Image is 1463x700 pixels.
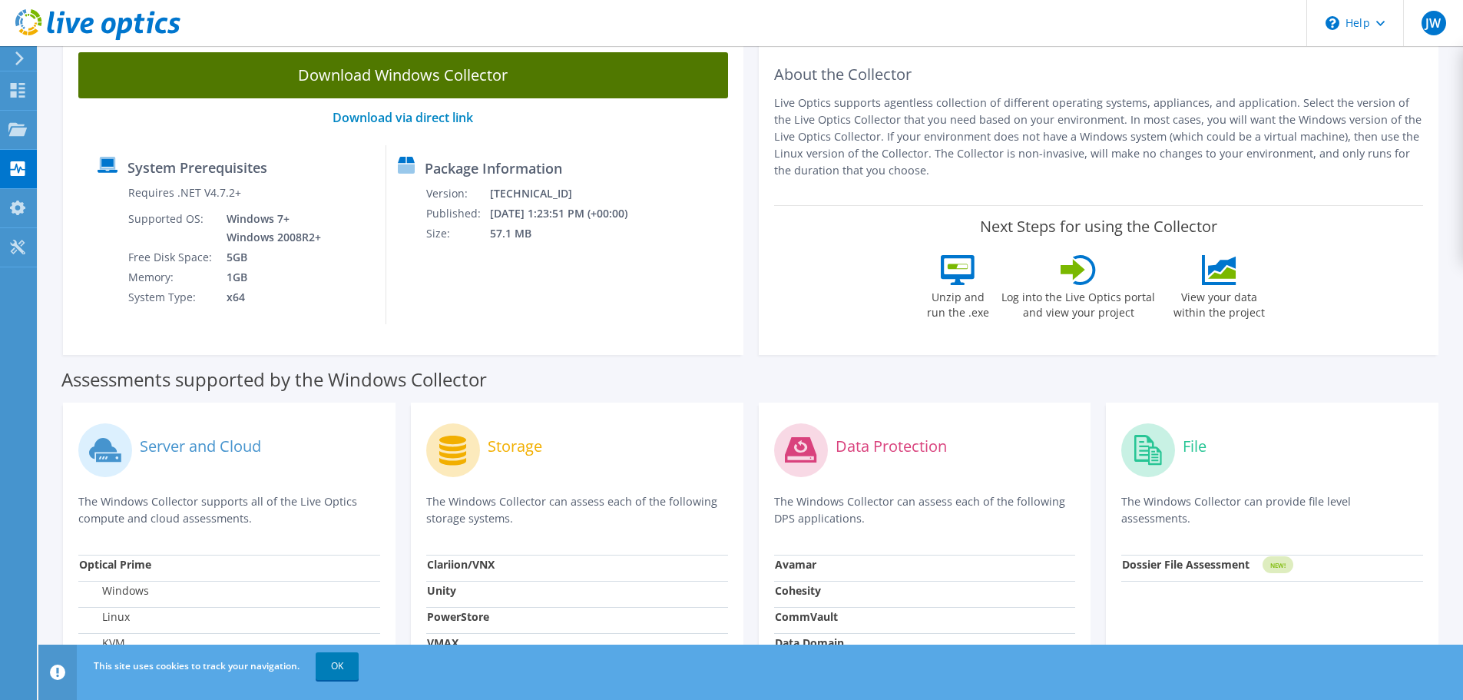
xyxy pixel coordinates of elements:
td: [TECHNICAL_ID] [489,184,648,204]
label: Data Protection [836,439,947,454]
label: Assessments supported by the Windows Collector [61,372,487,387]
td: [DATE] 1:23:51 PM (+00:00) [489,204,648,224]
strong: Optical Prime [79,557,151,572]
strong: Clariion/VNX [427,557,495,572]
td: 5GB [215,247,324,267]
a: Download via direct link [333,109,473,126]
td: Windows 7+ Windows 2008R2+ [215,209,324,247]
strong: Data Domain [775,635,844,650]
strong: Cohesity [775,583,821,598]
label: Linux [79,609,130,625]
strong: Unity [427,583,456,598]
label: Package Information [425,161,562,176]
strong: VMAX [427,635,458,650]
label: System Prerequisites [127,160,267,175]
strong: PowerStore [427,609,489,624]
svg: \n [1326,16,1339,30]
h2: About the Collector [774,65,1424,84]
span: JW [1422,11,1446,35]
label: Log into the Live Optics portal and view your project [1001,285,1156,320]
p: The Windows Collector supports all of the Live Optics compute and cloud assessments. [78,493,380,527]
td: Version: [425,184,489,204]
p: Live Optics supports agentless collection of different operating systems, appliances, and applica... [774,95,1424,179]
tspan: NEW! [1270,561,1286,569]
td: 57.1 MB [489,224,648,244]
label: Next Steps for using the Collector [980,217,1217,236]
label: Requires .NET V4.7.2+ [128,185,241,201]
td: 1GB [215,267,324,287]
label: KVM [79,635,125,651]
p: The Windows Collector can assess each of the following storage systems. [426,493,728,527]
label: Server and Cloud [140,439,261,454]
td: Supported OS: [127,209,215,247]
a: OK [316,652,359,680]
a: Download Windows Collector [78,52,728,98]
label: Unzip and run the .exe [922,285,993,320]
strong: CommVault [775,609,838,624]
strong: Dossier File Assessment [1122,557,1250,572]
strong: Avamar [775,557,816,572]
td: Memory: [127,267,215,287]
span: This site uses cookies to track your navigation. [94,659,300,672]
td: Size: [425,224,489,244]
td: System Type: [127,287,215,307]
label: View your data within the project [1163,285,1274,320]
p: The Windows Collector can provide file level assessments. [1121,493,1423,527]
p: The Windows Collector can assess each of the following DPS applications. [774,493,1076,527]
td: x64 [215,287,324,307]
label: Storage [488,439,542,454]
td: Published: [425,204,489,224]
label: File [1183,439,1206,454]
label: Windows [79,583,149,599]
td: Free Disk Space: [127,247,215,267]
